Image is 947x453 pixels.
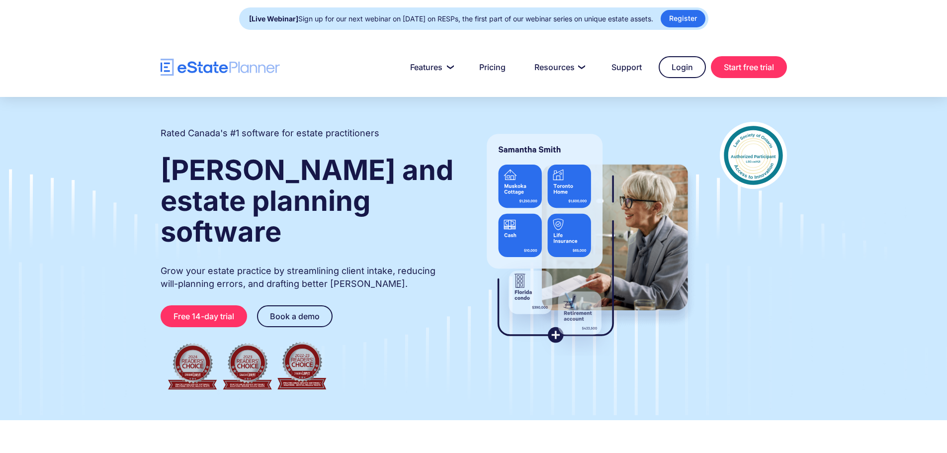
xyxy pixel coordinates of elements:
a: Pricing [467,57,517,77]
img: estate planner showing wills to their clients, using eState Planner, a leading estate planning so... [475,122,700,356]
strong: [Live Webinar] [249,14,298,23]
a: Register [661,10,705,27]
a: Login [659,56,706,78]
strong: [PERSON_NAME] and estate planning software [161,153,453,249]
a: Start free trial [711,56,787,78]
p: Grow your estate practice by streamlining client intake, reducing will-planning errors, and draft... [161,265,455,290]
a: Book a demo [257,305,333,327]
div: Sign up for our next webinar on [DATE] on RESPs, the first part of our webinar series on unique e... [249,12,653,26]
a: Resources [522,57,595,77]
a: Features [398,57,462,77]
a: home [161,59,280,76]
a: Free 14-day trial [161,305,247,327]
h2: Rated Canada's #1 software for estate practitioners [161,127,379,140]
a: Support [600,57,654,77]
